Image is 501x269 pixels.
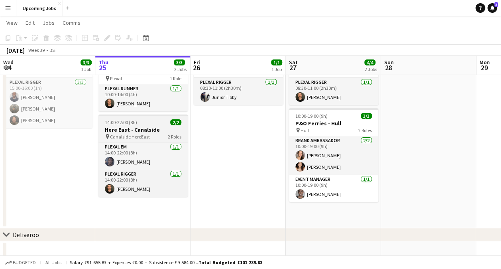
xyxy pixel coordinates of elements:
[44,259,63,265] span: All jobs
[289,175,378,202] app-card-role: Event Manager1/110:00-19:00 (9h)[PERSON_NAME]
[361,113,372,119] span: 3/3
[194,50,283,105] app-job-card: 08:30-11:00 (2h30m)1/1Plexal - Turo Plexal1 RolePlexal Rigger1/108:30-11:00 (2h30m)Junior Tibby
[271,66,282,72] div: 1 Job
[98,126,188,133] h3: Here East - Canalside
[170,75,181,81] span: 1 Role
[479,59,490,66] span: Mon
[16,0,63,16] button: Upcoming Jobs
[194,78,283,105] app-card-role: Plexal Rigger1/108:30-11:00 (2h30m)Junior Tibby
[289,50,378,105] app-job-card: 08:30-11:00 (2h30m)1/1Plexal - Turo Plexal1 RolePlexal Rigger1/108:30-11:00 (2h30m)[PERSON_NAME]
[81,59,92,65] span: 3/3
[288,63,298,72] span: 27
[168,134,181,140] span: 2 Roles
[194,59,200,66] span: Fri
[289,59,298,66] span: Sat
[6,19,18,26] span: View
[3,59,14,66] span: Wed
[358,127,372,133] span: 2 Roles
[198,259,262,265] span: Total Budgeted £101 239.83
[98,84,188,111] app-card-role: Plexal Runner1/110:00-14:00 (4h)[PERSON_NAME]
[384,59,394,66] span: Sun
[49,47,57,53] div: BST
[6,46,25,54] div: [DATE]
[97,63,108,72] span: 25
[13,260,36,265] span: Budgeted
[63,19,81,26] span: Comms
[301,127,309,133] span: Hull
[43,19,55,26] span: Jobs
[110,75,122,81] span: Plexal
[98,50,188,111] app-job-card: In progress10:00-14:00 (4h)1/1Plexal - Freshers Fest Plexal1 RolePlexal Runner1/110:00-14:00 (4h)...
[289,108,378,202] app-job-card: 10:00-19:00 (9h)3/3P&O Ferries - Hull Hull2 RolesBrand Ambassador2/210:00-19:00 (9h)[PERSON_NAME]...
[59,18,84,28] a: Comms
[271,59,282,65] span: 1/1
[3,18,21,28] a: View
[494,2,498,7] span: 2
[289,78,378,105] app-card-role: Plexal Rigger1/108:30-11:00 (2h30m)[PERSON_NAME]
[13,231,39,239] div: Deliveroo
[4,258,37,267] button: Budgeted
[3,50,92,128] app-job-card: 15:00-16:00 (1h)3/3Plexal Training Plexal1 RolePlexal Rigger3/315:00-16:00 (1h)[PERSON_NAME][PERS...
[22,18,38,28] a: Edit
[289,136,378,175] app-card-role: Brand Ambassador2/210:00-19:00 (9h)[PERSON_NAME][PERSON_NAME]
[174,59,185,65] span: 3/3
[383,63,394,72] span: 28
[2,63,14,72] span: 24
[26,19,35,26] span: Edit
[295,113,328,119] span: 10:00-19:00 (9h)
[174,66,187,72] div: 2 Jobs
[98,59,108,66] span: Thu
[170,119,181,125] span: 2/2
[289,120,378,127] h3: P&O Ferries - Hull
[98,115,188,197] app-job-card: 14:00-22:00 (8h)2/2Here East - Canalside Canalside HereEast2 RolesPlexal EM1/114:00-22:00 (8h)[PE...
[98,170,188,197] app-card-role: Plexal Rigger1/114:00-22:00 (8h)[PERSON_NAME]
[105,119,137,125] span: 14:00-22:00 (8h)
[26,47,46,53] span: Week 39
[98,142,188,170] app-card-role: Plexal EM1/114:00-22:00 (8h)[PERSON_NAME]
[39,18,58,28] a: Jobs
[193,63,200,72] span: 26
[110,134,150,140] span: Canalside HereEast
[365,66,377,72] div: 2 Jobs
[364,59,375,65] span: 4/4
[487,3,497,13] a: 2
[81,66,91,72] div: 1 Job
[70,259,262,265] div: Salary £91 655.83 + Expenses £0.00 + Subsistence £9 584.00 =
[3,78,92,128] app-card-role: Plexal Rigger3/315:00-16:00 (1h)[PERSON_NAME][PERSON_NAME][PERSON_NAME]
[478,63,490,72] span: 29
